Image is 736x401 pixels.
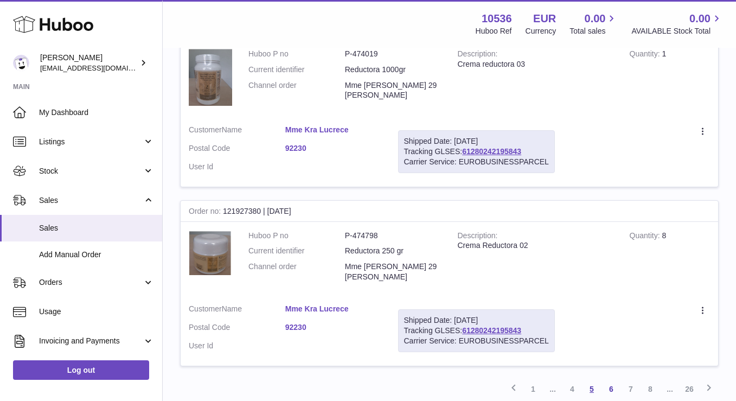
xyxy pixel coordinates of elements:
[285,304,382,314] a: Mme Kra Lucrece
[458,231,498,243] strong: Description
[462,147,521,156] a: 61280242195843
[582,379,601,399] a: 5
[39,195,143,206] span: Sales
[248,65,345,75] dt: Current identifier
[181,201,718,222] div: 121927380 | [DATE]
[526,26,556,36] div: Currency
[248,231,345,241] dt: Huboo P no
[569,26,618,36] span: Total sales
[13,360,149,380] a: Log out
[631,26,723,36] span: AVAILABLE Stock Total
[189,341,285,351] dt: User Id
[39,166,143,176] span: Stock
[248,80,345,101] dt: Channel order
[285,322,382,333] a: 92230
[533,11,556,26] strong: EUR
[345,246,441,256] dd: Reductora 250 gr
[458,240,613,251] div: Crema Reductora 02
[569,11,618,36] a: 0.00 Total sales
[39,107,154,118] span: My Dashboard
[39,223,154,233] span: Sales
[562,379,582,399] a: 4
[189,125,222,134] span: Customer
[660,379,680,399] span: ...
[630,49,662,61] strong: Quantity
[462,326,521,335] a: 61280242195843
[189,125,285,138] dt: Name
[39,250,154,260] span: Add Manual Order
[248,246,345,256] dt: Current identifier
[404,336,549,346] div: Carrier Service: EUROBUSINESSPARCEL
[285,143,382,154] a: 92230
[345,80,441,101] dd: Mme [PERSON_NAME] 29 [PERSON_NAME]
[601,379,621,399] a: 6
[39,336,143,346] span: Invoicing and Payments
[189,207,223,218] strong: Order no
[641,379,660,399] a: 8
[404,315,549,326] div: Shipped Date: [DATE]
[398,309,555,352] div: Tracking GLSES:
[345,49,441,59] dd: P-474019
[40,53,138,73] div: [PERSON_NAME]
[404,136,549,147] div: Shipped Date: [DATE]
[189,304,285,317] dt: Name
[622,41,718,117] td: 1
[189,162,285,172] dt: User Id
[345,65,441,75] dd: Reductora 1000gr
[39,277,143,288] span: Orders
[398,130,555,173] div: Tracking GLSES:
[680,379,699,399] a: 26
[631,11,723,36] a: 0.00 AVAILABLE Stock Total
[39,307,154,317] span: Usage
[189,143,285,156] dt: Postal Code
[345,262,441,282] dd: Mme [PERSON_NAME] 29 [PERSON_NAME]
[404,157,549,167] div: Carrier Service: EUROBUSINESSPARCEL
[189,231,232,275] img: 1659003361.png
[248,262,345,282] dt: Channel order
[585,11,606,26] span: 0.00
[543,379,562,399] span: ...
[630,231,662,243] strong: Quantity
[458,49,498,61] strong: Description
[345,231,441,241] dd: P-474798
[621,379,641,399] a: 7
[689,11,711,26] span: 0.00
[476,26,512,36] div: Huboo Ref
[622,222,718,296] td: 8
[285,125,382,135] a: Mme Kra Lucrece
[458,59,613,69] div: Crema reductora 03
[13,55,29,71] img: riberoyepescamila@hotmail.com
[189,304,222,313] span: Customer
[189,322,285,335] dt: Postal Code
[482,11,512,26] strong: 10536
[523,379,543,399] a: 1
[39,137,143,147] span: Listings
[189,49,232,106] img: 1658820758.png
[248,49,345,59] dt: Huboo P no
[40,63,159,72] span: [EMAIL_ADDRESS][DOMAIN_NAME]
